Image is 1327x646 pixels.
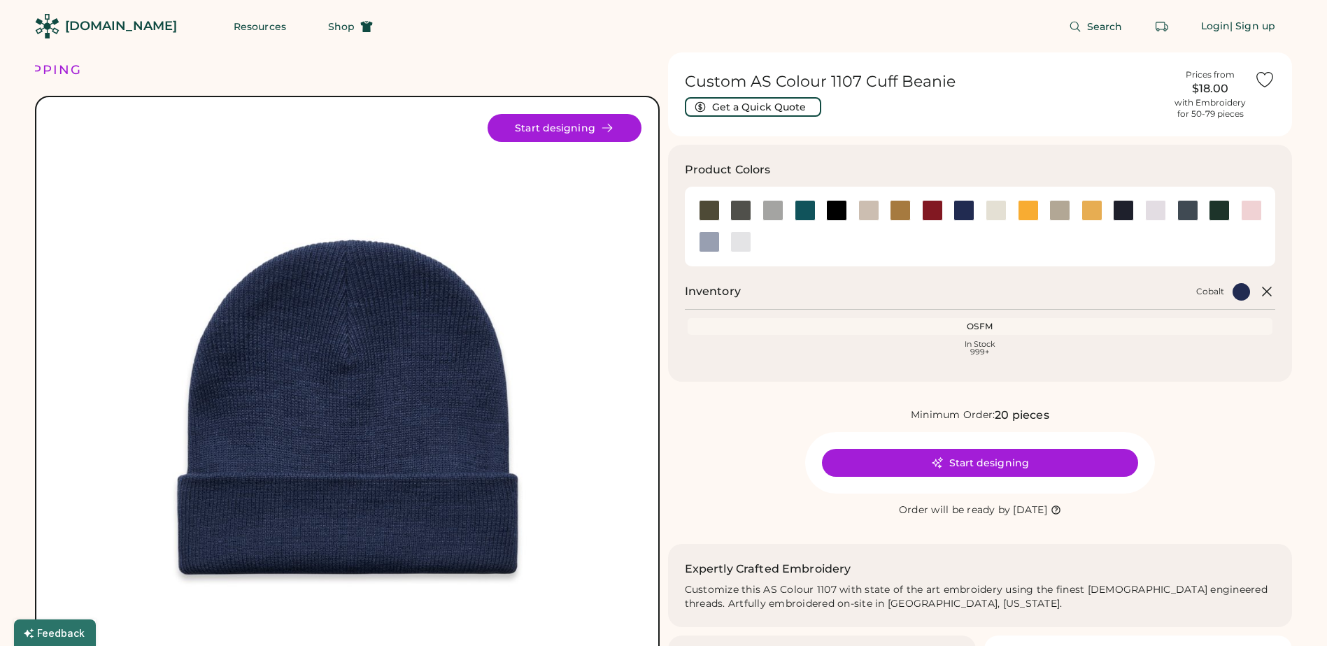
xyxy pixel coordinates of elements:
[685,97,821,117] button: Get a Quick Quote
[1052,13,1140,41] button: Search
[995,407,1049,424] div: 20 pieces
[1013,503,1047,517] div: [DATE]
[328,22,355,31] span: Shop
[217,13,303,41] button: Resources
[899,503,1011,517] div: Order will be ready by
[685,583,1276,611] div: Customize this AS Colour 1107 with state of the art embroidery using the finest [DEMOGRAPHIC_DATA...
[685,161,771,178] h3: Product Colors
[1148,13,1176,41] button: Retrieve an order
[1175,97,1246,120] div: with Embroidery for 50-79 pieces
[1261,583,1321,643] iframe: Front Chat
[311,13,390,41] button: Shop
[488,114,641,142] button: Start designing
[911,408,995,422] div: Minimum Order:
[690,340,1270,356] div: In Stock 999+
[1087,22,1123,31] span: Search
[685,72,1167,92] h1: Custom AS Colour 1107 Cuff Beanie
[690,321,1270,332] div: OSFM
[685,561,851,577] h2: Expertly Crafted Embroidery
[685,283,741,300] h2: Inventory
[35,14,59,38] img: Rendered Logo - Screens
[1186,69,1235,80] div: Prices from
[1196,286,1224,297] div: Cobalt
[822,449,1138,477] button: Start designing
[1175,80,1246,97] div: $18.00
[1230,20,1275,34] div: | Sign up
[1201,20,1230,34] div: Login
[65,17,177,35] div: [DOMAIN_NAME]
